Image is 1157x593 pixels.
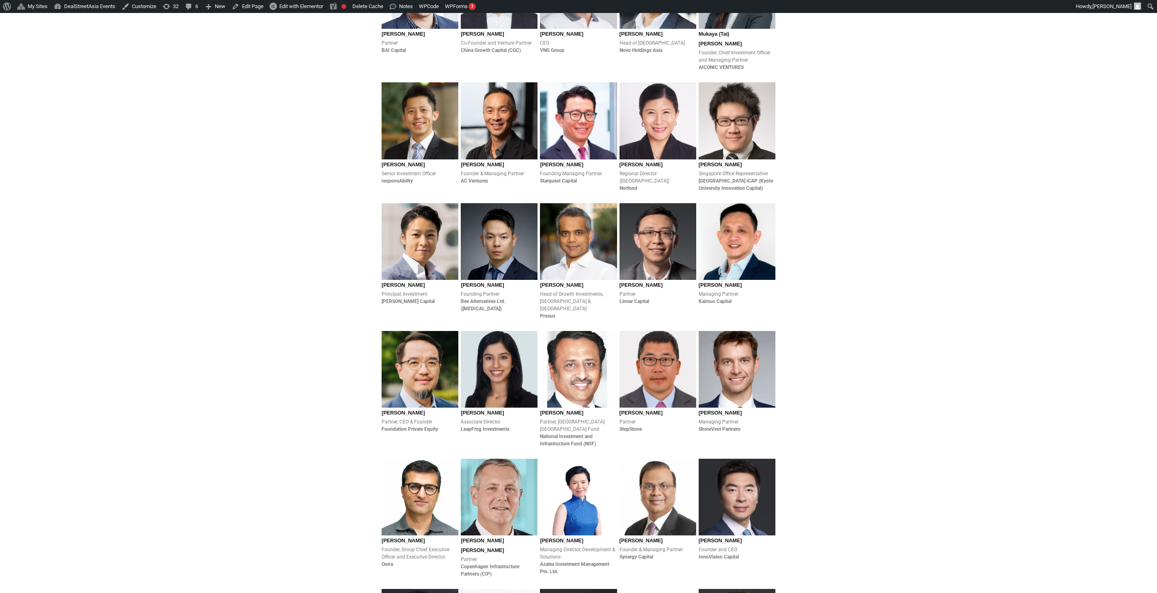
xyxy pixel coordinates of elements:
[620,459,696,535] img: Sudhir Maheshwari
[620,426,642,432] b: StepStone
[382,299,435,304] b: [PERSON_NAME] Capital
[461,31,504,37] span: [PERSON_NAME]
[1092,3,1131,9] span: [PERSON_NAME]
[382,31,425,37] span: [PERSON_NAME]
[620,82,696,159] img: Fay Chetnakarnkul
[382,170,458,185] div: Senior Investment Officer
[382,546,458,568] div: Founder, Group Chief Executive Officer and Executive Director
[699,64,744,70] b: AICONIC VENTURES
[540,161,583,168] span: [PERSON_NAME]
[461,410,504,416] span: [PERSON_NAME]
[699,331,775,408] img: Benjamin Fanger
[699,537,742,544] span: [PERSON_NAME]
[461,170,537,185] div: Founder & Managing Partner
[699,31,742,47] span: Mukaya (Tai) [PERSON_NAME]
[540,170,617,185] div: Founding Managing Partner
[620,537,663,544] span: [PERSON_NAME]
[620,290,696,305] div: Partner
[699,299,732,304] b: Kairous Capital
[699,546,775,561] div: Founder and CEO
[382,331,458,408] img: Jason Sambunju
[540,410,583,416] span: [PERSON_NAME]
[382,282,425,288] span: [PERSON_NAME]
[382,410,425,416] span: [PERSON_NAME]
[461,537,504,553] span: [PERSON_NAME] [PERSON_NAME]
[540,39,617,54] div: CEO
[540,434,596,447] b: National Investment and Infrastructure Fund (NIIF)
[382,561,393,567] b: Oona
[620,554,653,560] b: Synergy Capital
[382,161,425,168] span: [PERSON_NAME]
[461,161,504,168] span: [PERSON_NAME]
[461,426,509,432] b: LeapFrog Investments
[540,47,564,53] b: VNG Group
[382,178,413,184] b: responsAbility
[461,282,504,288] span: [PERSON_NAME]
[540,561,609,574] b: Azalea Investment Management Pte. Ltd.
[699,459,775,535] img: Lane Zhao
[699,290,775,305] div: Managing Partner
[699,410,742,416] span: [PERSON_NAME]
[540,546,617,575] div: Managing Director, Development & Solutions
[540,331,617,408] img: Krishna Kumar
[620,170,696,192] div: Regional Director ([GEOGRAPHIC_DATA])
[699,426,740,432] b: ShoreVest Partners
[382,459,458,535] img: ABHISHEK BHATIA
[620,185,637,191] b: Norfund
[382,39,458,54] div: Partner
[461,459,537,535] img: Niels Host
[540,31,583,37] span: [PERSON_NAME]
[699,49,775,71] div: Founder, Chief Investment Officer and Managing Partner
[461,556,537,578] div: Partner
[699,82,775,159] img: Raymond Woo
[382,203,458,280] img: Karen Tse
[699,161,742,168] span: [PERSON_NAME]
[279,3,323,9] span: Edit with Elementor
[461,203,537,280] img: Yuliang Chen
[382,537,425,544] span: [PERSON_NAME]
[540,459,617,535] img: Emma Ooi
[468,3,476,10] div: 3
[620,331,696,408] img: image001 (1)
[341,4,346,9] div: Focus keyphrase not set
[620,31,663,37] span: [PERSON_NAME]
[699,554,739,560] b: InnoVision Capital
[461,47,521,53] b: China Growth Capital (CGC)
[620,418,696,433] div: Partner
[461,178,488,184] b: AC Ventures
[540,178,577,184] b: Starquest Capital
[699,203,775,280] img: Joseph Lee
[620,410,663,416] span: [PERSON_NAME]
[461,82,537,159] img: Adrian Li
[620,161,663,168] span: [PERSON_NAME]
[461,299,505,312] b: Bee Alternatives Ltd. ([MEDICAL_DATA])
[540,313,555,319] b: Prosus
[382,82,458,159] img: Kean Ng
[461,418,537,433] div: Associate Director
[382,290,458,305] div: Principal, Investment
[540,203,617,280] img: Ashutosh Sharma
[540,290,617,320] div: Head of Growth Investments, [GEOGRAPHIC_DATA] & [GEOGRAPHIC_DATA]
[461,39,537,54] div: Co-Founder and Venture Partner
[620,282,663,288] span: [PERSON_NAME]
[699,178,773,191] b: [GEOGRAPHIC_DATA] iCAP (Kyoto University Innovation Capital)
[620,299,649,304] b: Linear Capital
[461,564,519,577] b: Copenhagen Infrastructure Partners (CIP)
[382,426,438,432] b: Foundation Private Equity
[620,39,696,54] div: Head of [GEOGRAPHIC_DATA]
[699,282,742,288] span: [PERSON_NAME]
[382,47,406,53] b: BAI Capital
[540,418,617,447] div: Partner, [GEOGRAPHIC_DATA]-[GEOGRAPHIC_DATA] Fund
[540,82,617,159] img: Frankie Fang
[540,537,583,544] span: [PERSON_NAME]
[699,170,775,192] div: Singapore Office Representative
[461,331,537,408] img: Nandita Beri
[382,418,458,433] div: Partner, CEO & Founder
[620,546,696,561] div: Founder & Managing Partner
[461,290,537,312] div: Founding Partner
[699,418,775,433] div: Managing Partner
[540,282,583,288] span: [PERSON_NAME]
[620,47,662,53] b: Novo Holdings Asia
[620,203,696,280] img: Neil Zeng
